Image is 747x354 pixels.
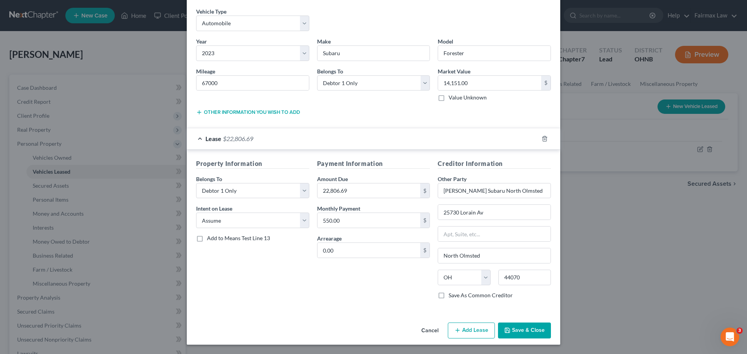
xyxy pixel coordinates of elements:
[317,213,421,228] input: 0.00
[196,109,300,115] button: Other information you wish to add
[736,328,743,334] span: 3
[541,76,551,91] div: $
[196,204,232,213] label: Intent on Lease
[438,227,551,241] input: Apt, Suite, etc...
[438,38,453,45] span: Model
[317,175,348,183] label: Amount Due
[438,183,551,199] input: Search creditor by name...
[721,328,739,346] iframe: Intercom live chat
[415,323,445,339] button: Cancel
[196,176,222,182] span: Belongs To
[207,235,270,241] span: Add to Means Test Line 13
[438,205,551,220] input: Enter address...
[438,46,551,61] input: ex. Altima
[196,8,226,15] span: Vehicle Type
[420,243,430,258] div: $
[317,204,360,213] label: Monthly Payment
[317,183,421,198] input: 0.00
[317,243,421,258] input: 0.00
[196,38,207,45] span: Year
[317,234,342,242] label: Arrearage
[196,76,309,91] input: --
[420,213,430,228] div: $
[449,291,513,299] label: Save As Common Creditor
[449,94,487,101] label: Value Unknown
[438,159,551,169] h5: Creditor Information
[448,323,495,339] button: Add Lease
[317,46,430,61] input: ex. Nissan
[317,159,430,169] h5: Payment Information
[420,183,430,198] div: $
[317,68,343,75] span: Belongs To
[498,270,551,285] input: Enter zip..
[196,67,215,75] label: Mileage
[317,38,331,45] span: Make
[438,248,551,263] input: Enter city...
[498,323,551,339] button: Save & Close
[438,67,470,75] label: Market Value
[196,159,309,169] h5: Property Information
[438,76,541,91] input: 0.00
[223,135,253,142] span: $22,806.69
[205,135,221,142] span: Lease
[438,176,466,182] span: Other Party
